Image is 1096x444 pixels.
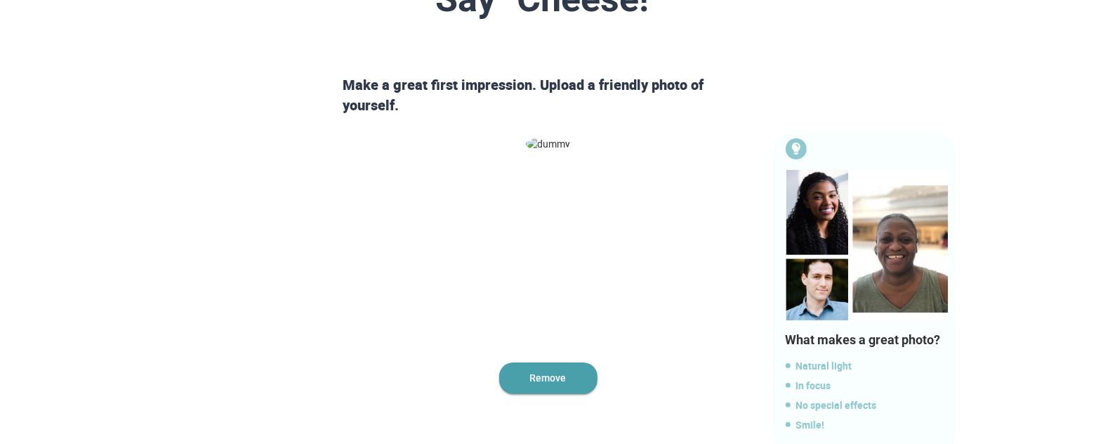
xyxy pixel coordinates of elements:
[499,363,597,394] span: Remove
[786,397,949,414] span: No special effects
[786,331,949,349] div: What makes a great photo?
[338,75,759,115] div: Make a great first impression. Upload a friendly photo of yourself.
[786,377,949,394] span: In focus
[499,363,597,394] button: dummy
[526,137,570,151] img: dummy
[786,358,949,374] span: Natural light
[786,417,949,433] span: Smile!
[786,138,807,159] img: Bulb
[786,170,949,320] img: Bulb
